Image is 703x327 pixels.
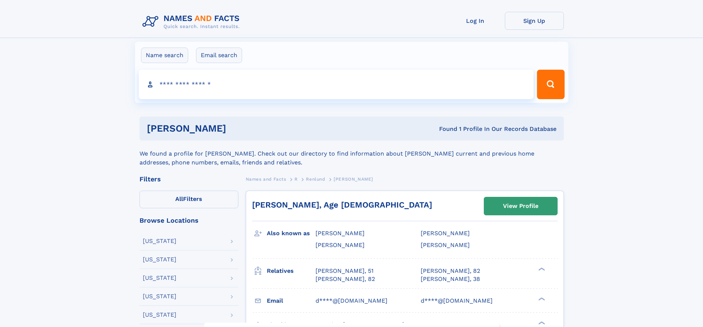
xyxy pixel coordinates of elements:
[143,238,176,244] div: [US_STATE]
[139,70,534,99] input: search input
[143,312,176,318] div: [US_STATE]
[421,230,470,237] span: [PERSON_NAME]
[252,200,432,209] a: [PERSON_NAME], Age [DEMOGRAPHIC_DATA]
[316,267,373,275] a: [PERSON_NAME], 51
[316,275,375,283] a: [PERSON_NAME], 82
[316,230,365,237] span: [PERSON_NAME]
[147,124,333,133] h1: [PERSON_NAME]
[139,140,564,167] div: We found a profile for [PERSON_NAME]. Check out our directory to find information about [PERSON_N...
[306,177,325,182] span: Renlund
[537,267,545,271] div: ❯
[196,48,242,63] label: Email search
[143,293,176,299] div: [US_STATE]
[139,217,238,224] div: Browse Locations
[139,176,238,182] div: Filters
[421,241,470,248] span: [PERSON_NAME]
[175,195,183,202] span: All
[316,241,365,248] span: [PERSON_NAME]
[143,257,176,262] div: [US_STATE]
[306,174,325,184] a: Renlund
[484,197,557,215] a: View Profile
[139,12,246,32] img: Logo Names and Facts
[141,48,188,63] label: Name search
[246,174,286,184] a: Names and Facts
[294,177,298,182] span: R
[267,265,316,277] h3: Relatives
[267,295,316,307] h3: Email
[139,191,238,208] label: Filters
[332,125,556,133] div: Found 1 Profile In Our Records Database
[334,177,373,182] span: [PERSON_NAME]
[537,320,545,325] div: ❯
[537,296,545,301] div: ❯
[143,275,176,281] div: [US_STATE]
[421,275,480,283] a: [PERSON_NAME], 38
[505,12,564,30] a: Sign Up
[503,198,538,215] div: View Profile
[267,227,316,240] h3: Also known as
[446,12,505,30] a: Log In
[537,70,564,99] button: Search Button
[294,174,298,184] a: R
[421,267,480,275] a: [PERSON_NAME], 82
